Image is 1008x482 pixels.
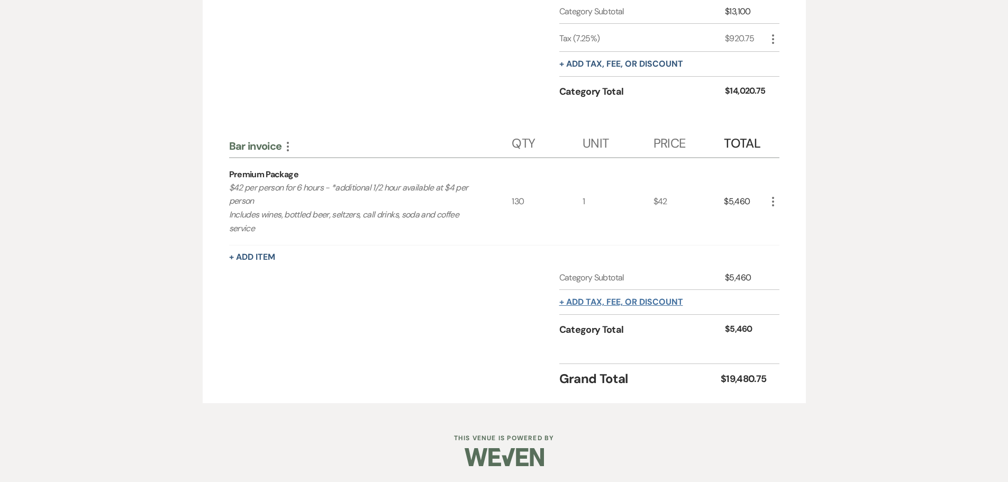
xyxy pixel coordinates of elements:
[559,271,725,284] div: Category Subtotal
[583,158,653,245] div: 1
[229,181,484,235] p: $42 per person for 6 hours - *additional 1/2 hour available at $4 per person Includes wines, bott...
[725,85,766,99] div: $14,020.75
[653,125,724,157] div: Price
[559,323,725,337] div: Category Total
[512,158,583,245] div: 130
[465,439,544,476] img: Weven Logo
[229,168,298,181] div: Premium Package
[559,5,725,18] div: Category Subtotal
[559,60,683,68] button: + Add tax, fee, or discount
[559,32,725,45] div: Tax (7.25%)
[724,125,766,157] div: Total
[725,323,766,337] div: $5,460
[653,158,724,245] div: $42
[725,271,766,284] div: $5,460
[721,372,767,386] div: $19,480.75
[725,32,766,45] div: $920.75
[229,139,512,153] div: Bar invoice
[559,298,683,306] button: + Add tax, fee, or discount
[725,5,766,18] div: $13,100
[559,369,721,388] div: Grand Total
[583,125,653,157] div: Unit
[724,158,766,245] div: $5,460
[229,253,275,261] button: + Add Item
[512,125,583,157] div: Qty
[559,85,725,99] div: Category Total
